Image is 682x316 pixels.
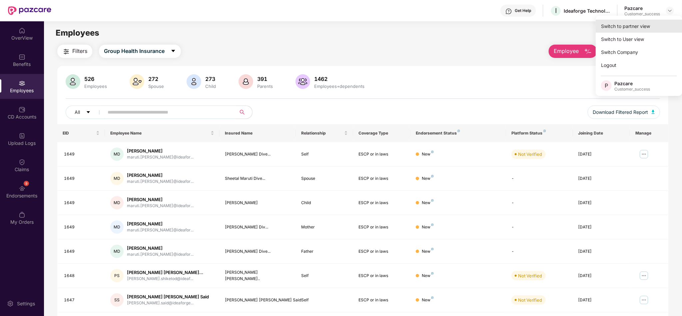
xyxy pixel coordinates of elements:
th: Relationship [296,124,353,142]
button: Download Filtered Report [588,106,660,119]
img: svg+xml;base64,PHN2ZyB4bWxucz0iaHR0cDovL3d3dy53My5vcmcvMjAwMC9zdmciIHdpZHRoPSIyNCIgaGVpZ2h0PSIyNC... [62,48,70,56]
div: Pazcare [614,80,650,87]
img: svg+xml;base64,PHN2ZyB4bWxucz0iaHR0cDovL3d3dy53My5vcmcvMjAwMC9zdmciIHdpZHRoPSI4IiBoZWlnaHQ9IjgiIH... [431,151,434,153]
div: Spouse [301,175,348,182]
div: Self [301,297,348,303]
div: [PERSON_NAME] [127,245,194,251]
img: svg+xml;base64,PHN2ZyB4bWxucz0iaHR0cDovL3d3dy53My5vcmcvMjAwMC9zdmciIHhtbG5zOnhsaW5rPSJodHRwOi8vd3... [66,74,80,89]
div: [PERSON_NAME] [PERSON_NAME] Said [225,297,291,303]
div: Settings [15,300,37,307]
div: Ideaforge Technology Ltd [564,8,610,14]
div: New [422,297,434,303]
div: [PERSON_NAME] [PERSON_NAME]... [127,269,203,276]
span: Download Filtered Report [593,109,648,116]
div: Endorsement Status [416,131,501,136]
button: Filters [57,45,92,58]
div: [PERSON_NAME] [PERSON_NAME] Said [127,294,209,300]
img: svg+xml;base64,PHN2ZyBpZD0iRHJvcGRvd24tMzJ4MzIiIHhtbG5zPSJodHRwOi8vd3d3LnczLm9yZy8yMDAwL3N2ZyIgd2... [667,8,673,13]
div: [PERSON_NAME] [127,221,194,227]
div: Not Verified [518,297,542,303]
div: maruti.[PERSON_NAME]@ideafor... [127,227,194,233]
div: Child [301,200,348,206]
div: Platform Status [511,131,568,136]
img: manageButton [639,270,649,281]
span: Filters [72,47,87,55]
div: MD [110,148,124,161]
div: New [422,151,434,158]
button: search [236,106,253,119]
div: [DATE] [578,200,625,206]
img: svg+xml;base64,PHN2ZyBpZD0iU2V0dGluZy0yMHgyMCIgeG1sbnM9Imh0dHA6Ly93d3cudzMub3JnLzIwMDAvc3ZnIiB3aW... [7,300,14,307]
div: 1648 [64,273,100,279]
div: ESCP or in laws [358,297,405,303]
td: - [506,166,573,191]
span: P [605,82,608,90]
div: Customer_success [624,11,660,17]
img: svg+xml;base64,PHN2ZyBpZD0iRW5kb3JzZW1lbnRzIiB4bWxucz0iaHR0cDovL3d3dy53My5vcmcvMjAwMC9zdmciIHdpZH... [19,185,25,192]
div: [PERSON_NAME] [PERSON_NAME].. [225,269,291,282]
img: svg+xml;base64,PHN2ZyB4bWxucz0iaHR0cDovL3d3dy53My5vcmcvMjAwMC9zdmciIHhtbG5zOnhsaW5rPSJodHRwOi8vd3... [584,48,592,56]
div: New [422,200,434,206]
div: ESCP or in laws [358,224,405,230]
div: MD [110,245,124,258]
div: Customer_success [614,87,650,92]
span: Group Health Insurance [104,47,165,55]
span: I [555,7,557,15]
div: 1649 [64,200,100,206]
div: 1649 [64,224,100,230]
span: Employee Name [110,131,209,136]
img: svg+xml;base64,PHN2ZyB4bWxucz0iaHR0cDovL3d3dy53My5vcmcvMjAwMC9zdmciIHhtbG5zOnhsaW5rPSJodHRwOi8vd3... [296,74,310,89]
div: Parents [256,84,274,89]
div: [DATE] [578,224,625,230]
td: - [506,191,573,215]
div: Spouse [147,84,165,89]
span: All [75,109,80,116]
div: [PERSON_NAME] [127,148,194,154]
div: 273 [204,76,217,82]
button: Allcaret-down [66,106,106,119]
div: New [422,224,434,230]
div: 1647 [64,297,100,303]
div: [PERSON_NAME].shiketod@ideaf... [127,276,203,282]
span: Relationship [301,131,343,136]
img: svg+xml;base64,PHN2ZyB4bWxucz0iaHR0cDovL3d3dy53My5vcmcvMjAwMC9zdmciIHdpZHRoPSI4IiBoZWlnaHQ9IjgiIH... [431,248,434,250]
button: Group Health Insurancecaret-down [99,45,181,58]
div: Self [301,151,348,158]
div: PS [110,269,124,282]
img: svg+xml;base64,PHN2ZyB4bWxucz0iaHR0cDovL3d3dy53My5vcmcvMjAwMC9zdmciIHhtbG5zOnhsaW5rPSJodHRwOi8vd3... [239,74,253,89]
img: svg+xml;base64,PHN2ZyBpZD0iTXlfT3JkZXJzIiBkYXRhLW5hbWU9Ik15IE9yZGVycyIgeG1sbnM9Imh0dHA6Ly93d3cudz... [19,211,25,218]
div: 9 [24,181,29,186]
img: svg+xml;base64,PHN2ZyB4bWxucz0iaHR0cDovL3d3dy53My5vcmcvMjAwMC9zdmciIHhtbG5zOnhsaW5rPSJodHRwOi8vd3... [130,74,144,89]
img: svg+xml;base64,PHN2ZyB4bWxucz0iaHR0cDovL3d3dy53My5vcmcvMjAwMC9zdmciIHdpZHRoPSI4IiBoZWlnaHQ9IjgiIH... [431,272,434,275]
span: caret-down [86,110,91,115]
div: [DATE] [578,151,625,158]
div: Pazcare [624,5,660,11]
div: Self [301,273,348,279]
div: maruti.[PERSON_NAME]@ideafor... [127,251,194,258]
img: svg+xml;base64,PHN2ZyBpZD0iQ2xhaW0iIHhtbG5zPSJodHRwOi8vd3d3LnczLm9yZy8yMDAwL3N2ZyIgd2lkdGg9IjIwIi... [19,159,25,165]
div: 272 [147,76,165,82]
div: Mother [301,224,348,230]
div: ESCP or in laws [358,248,405,255]
div: [DATE] [578,297,625,303]
span: caret-down [171,48,176,54]
span: search [236,110,249,115]
div: 1649 [64,248,100,255]
div: ESCP or in laws [358,200,405,206]
img: svg+xml;base64,PHN2ZyB4bWxucz0iaHR0cDovL3d3dy53My5vcmcvMjAwMC9zdmciIHdpZHRoPSI4IiBoZWlnaHQ9IjgiIH... [457,130,460,132]
div: 1649 [64,175,100,182]
div: maruti.[PERSON_NAME]@ideafor... [127,203,194,209]
th: Insured Name [220,124,296,142]
img: svg+xml;base64,PHN2ZyBpZD0iVXBsb2FkX0xvZ3MiIGRhdGEtbmFtZT0iVXBsb2FkIExvZ3MiIHhtbG5zPSJodHRwOi8vd3... [19,133,25,139]
img: manageButton [639,295,649,305]
div: New [422,248,434,255]
div: ESCP or in laws [358,151,405,158]
div: [DATE] [578,175,625,182]
div: 1649 [64,151,100,158]
img: svg+xml;base64,PHN2ZyB4bWxucz0iaHR0cDovL3d3dy53My5vcmcvMjAwMC9zdmciIHdpZHRoPSI4IiBoZWlnaHQ9IjgiIH... [431,223,434,226]
img: svg+xml;base64,PHN2ZyBpZD0iSG9tZSIgeG1sbnM9Imh0dHA6Ly93d3cudzMub3JnLzIwMDAvc3ZnIiB3aWR0aD0iMjAiIG... [19,27,25,34]
div: MD [110,220,124,234]
div: Sheetal Maruti Dive... [225,175,291,182]
div: maruti.[PERSON_NAME]@ideafor... [127,178,194,185]
th: EID [57,124,105,142]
